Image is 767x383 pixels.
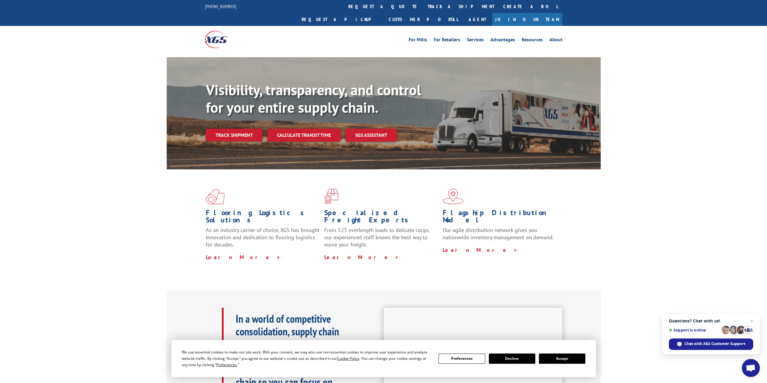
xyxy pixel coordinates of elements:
a: Join Our Team [492,13,562,26]
a: Calculate transit time [267,129,341,142]
a: Customer Portal [384,13,463,26]
div: Cookie Consent Prompt [171,340,596,377]
span: Our agile distribution network gives you nationwide inventory management on demand. [443,227,554,241]
a: Advantages [490,37,515,44]
div: Open chat [742,359,760,377]
a: XGS ASSISTANT [345,129,397,142]
a: Learn More > [324,254,399,261]
span: As an industry carrier of choice, XGS has brought innovation and dedication to flooring logistics... [206,227,319,248]
button: Accept [539,353,585,364]
img: xgs-icon-flagship-distribution-model-red [443,189,464,204]
a: [PHONE_NUMBER] [205,3,236,9]
p: From 123 overlength loads to delicate cargo, our experienced staff knows the best way to move you... [324,227,438,253]
h1: Specialized Freight Experts [324,209,438,227]
span: Preferences [216,362,237,367]
button: Decline [489,353,535,364]
button: Preferences [439,353,485,364]
img: xgs-icon-total-supply-chain-intelligence-red [206,189,225,204]
div: Chat with XGS Customer Support [669,338,753,350]
a: Request a pickup [297,13,384,26]
h1: Flooring Logistics Solutions [206,209,320,227]
a: Resources [522,37,543,44]
div: We use essential cookies to make our site work. With your consent, we may also use non-essential ... [182,349,431,368]
b: Visibility, transparency, and control for your entire supply chain. [206,80,421,117]
span: Support is online [669,328,719,332]
span: Questions? Chat with us! [669,319,753,323]
a: For Retailers [434,37,460,44]
img: xgs-icon-focused-on-flooring-red [324,189,338,204]
a: Services [467,37,484,44]
h1: Flagship Distribution Model [443,209,557,227]
a: Track shipment [206,129,262,141]
a: Learn More > [443,246,518,253]
span: Close chat [748,317,755,325]
a: Agent [463,13,492,26]
a: For Mills [409,37,427,44]
span: Cookie Policy [337,356,359,361]
a: About [549,37,562,44]
a: Learn More > [206,254,281,261]
span: Chat with XGS Customer Support [684,341,745,347]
